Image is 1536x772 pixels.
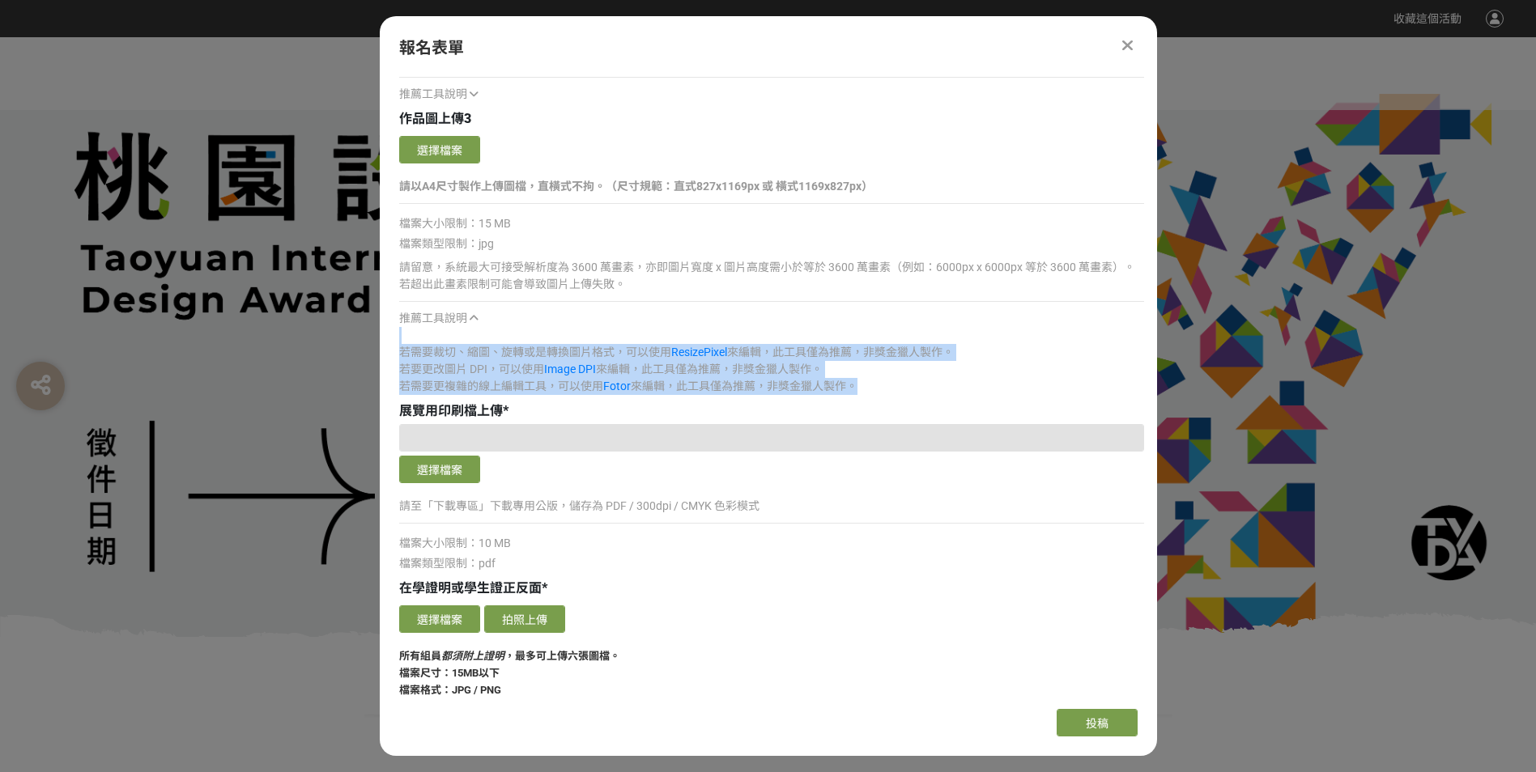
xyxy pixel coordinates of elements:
h1: 2025桃園設計獎 [364,637,1173,676]
strong: 檔案尺寸：15MB以下 [399,667,500,679]
span: 報名表單 [399,38,464,57]
span: 展覽用印刷檔上傳 [399,403,503,418]
a: ResizePixel [671,346,727,358]
button: 選擇檔案 [399,605,480,633]
span: 作品圖上傳3 [399,111,471,126]
a: Fotor [603,380,631,392]
strong: 都須附上證明 [441,650,504,662]
span: 推薦工具說明 [399,87,467,100]
span: 在學證明或學生證正反面 [399,580,542,596]
button: 投稿 [1057,709,1138,736]
button: 選擇檔案 [399,456,480,483]
strong: 請以A4尺寸製作上傳圖檔，直橫式不拘。（尺寸規範：直式827x1169px 或 橫式1169x827px） [399,180,873,193]
strong: 檔案格式：JPG / PNG [399,684,501,696]
span: 投稿 [1086,717,1108,730]
strong: ，最多可上傳六張圖檔。 [504,650,620,662]
span: 若需要更複雜的線上編輯工具，可以使用 來編輯，此工具僅為推薦，非獎金獵人製作。 [399,380,857,392]
span: 收藏這個活動 [1393,12,1462,25]
span: 若要更改圖片 DPI，可以使用 來編輯，此工具僅為推薦，非獎金獵人製作。 [399,363,823,375]
span: 檔案類型限制：jpg [399,237,494,250]
strong: 所有組員 [399,650,441,662]
a: Image DPI [544,363,596,375]
span: 檔案大小限制：15 MB [399,217,511,230]
button: 拍照上傳 [484,605,565,633]
span: 推薦工具說明 [399,312,467,324]
p: 請至「下載專區」下載專用公版，儲存為 PDF / 300dpi / CMYK 色彩模式 [399,498,1144,515]
span: 檔案大小限制：10 MB [399,537,511,549]
span: 若需要裁切、縮圖、旋轉或是轉換圖片格式，可以使用 來編輯，此工具僅為推薦，非獎金獵人製作。 [399,346,954,358]
span: 檔案類型限制：pdf [399,557,496,570]
button: 選擇檔案 [399,136,480,163]
div: 請留意，系統最大可接受解析度為 3600 萬畫素，亦即圖片寬度 x 圖片高度需小於等於 3600 萬畫素（例如：6000px x 6000px 等於 3600 萬畫素）。若超出此畫素限制可能會導... [399,259,1144,293]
